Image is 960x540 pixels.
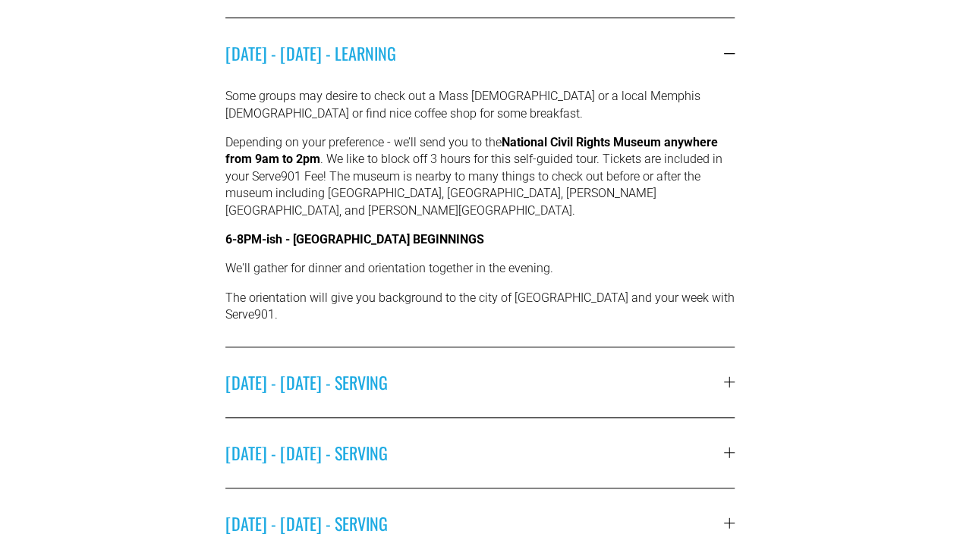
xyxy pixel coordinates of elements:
[225,134,735,219] p: Depending on your preference - we’ll send you to the . We like to block off 3 hours for this self...
[225,88,735,122] p: Some groups may desire to check out a Mass [DEMOGRAPHIC_DATA] or a local Memphis [DEMOGRAPHIC_DAT...
[225,41,724,65] span: [DATE] - [DATE] - LEARNING
[225,418,735,488] button: [DATE] - [DATE] - SERVING
[225,232,484,246] strong: 6-8PM-ish - [GEOGRAPHIC_DATA] BEGINNINGS
[225,347,735,417] button: [DATE] - [DATE] - SERVING
[225,290,735,324] p: The orientation will give you background to the city of [GEOGRAPHIC_DATA] and your week with Serv...
[225,18,735,88] button: [DATE] - [DATE] - LEARNING
[225,441,724,465] span: [DATE] - [DATE] - SERVING
[225,370,724,394] span: [DATE] - [DATE] - SERVING
[225,511,724,535] span: [DATE] - [DATE] - SERVING
[225,88,735,346] div: [DATE] - [DATE] - LEARNING
[225,260,735,277] p: We'll gather for dinner and orientation together in the evening.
